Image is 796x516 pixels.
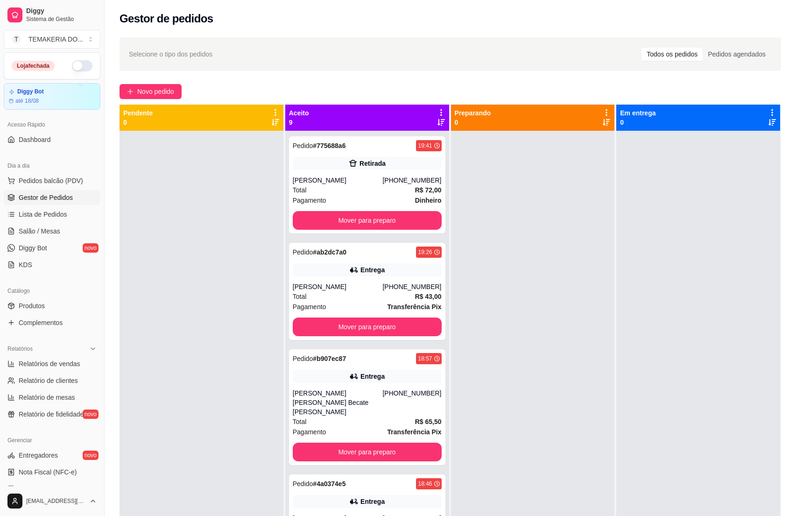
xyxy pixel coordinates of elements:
span: Diggy Bot [19,243,47,253]
a: Controle de caixa [4,481,100,496]
a: Diggy Botnovo [4,240,100,255]
a: Relatório de mesas [4,390,100,405]
strong: R$ 43,00 [415,293,442,300]
span: [EMAIL_ADDRESS][DOMAIN_NAME] [26,497,85,505]
span: Relatórios de vendas [19,359,80,368]
p: Preparando [455,108,491,118]
div: Entrega [360,372,385,381]
a: Lista de Pedidos [4,207,100,222]
span: Pedido [293,480,313,488]
a: Gestor de Pedidos [4,190,100,205]
button: Select a team [4,30,100,49]
div: 19:41 [418,142,432,149]
div: [PERSON_NAME] [293,282,383,291]
div: Entrega [360,497,385,506]
strong: Transferência Pix [387,303,442,311]
strong: # ab2dc7a0 [313,248,346,256]
span: Selecione o tipo dos pedidos [129,49,212,59]
button: Mover para preparo [293,211,442,230]
span: Pedido [293,142,313,149]
span: Relatórios [7,345,33,353]
article: Diggy Bot [17,88,44,95]
span: Pagamento [293,302,326,312]
button: Mover para preparo [293,443,442,461]
a: Diggy Botaté 18/08 [4,83,100,110]
span: Entregadores [19,451,58,460]
p: 0 [455,118,491,127]
div: Dia a dia [4,158,100,173]
div: Retirada [359,159,386,168]
span: Pagamento [293,195,326,205]
p: 0 [620,118,655,127]
p: Pendente [123,108,153,118]
div: Gerenciar [4,433,100,448]
strong: # b907ec87 [313,355,346,362]
span: Gestor de Pedidos [19,193,73,202]
span: Controle de caixa [19,484,70,494]
span: Salão / Mesas [19,226,60,236]
a: Relatório de fidelidadenovo [4,407,100,422]
div: Catálogo [4,283,100,298]
div: [PHONE_NUMBER] [382,389,441,417]
span: Pedido [293,248,313,256]
span: Sistema de Gestão [26,15,97,23]
span: Dashboard [19,135,51,144]
a: Relatórios de vendas [4,356,100,371]
a: KDS [4,257,100,272]
div: Todos os pedidos [641,48,703,61]
div: [PERSON_NAME] [293,176,383,185]
span: Total [293,185,307,195]
span: Diggy [26,7,97,15]
p: 0 [123,118,153,127]
a: DiggySistema de Gestão [4,4,100,26]
div: Loja fechada [12,61,55,71]
span: Relatório de clientes [19,376,78,385]
div: 18:57 [418,355,432,362]
span: KDS [19,260,32,269]
strong: R$ 65,50 [415,418,442,425]
strong: # 775688a6 [313,142,345,149]
span: T [12,35,21,44]
strong: Transferência Pix [387,428,442,436]
div: Entrega [360,265,385,275]
span: Total [293,417,307,427]
span: Pagamento [293,427,326,437]
article: até 18/08 [15,97,39,105]
p: Em entrega [620,108,655,118]
span: Novo pedido [137,86,174,97]
a: Produtos [4,298,100,313]
button: Alterar Status [72,60,92,71]
strong: # 4a0374e5 [313,480,345,488]
button: Pedidos balcão (PDV) [4,173,100,188]
span: plus [127,88,134,95]
strong: R$ 72,00 [415,186,442,194]
a: Entregadoresnovo [4,448,100,463]
div: 18:46 [418,480,432,488]
span: Total [293,291,307,302]
a: Complementos [4,315,100,330]
button: Novo pedido [120,84,182,99]
div: Pedidos agendados [703,48,771,61]
a: Dashboard [4,132,100,147]
div: 19:26 [418,248,432,256]
a: Relatório de clientes [4,373,100,388]
div: [PERSON_NAME] [PERSON_NAME] Becate [PERSON_NAME] [293,389,383,417]
span: Pedidos balcão (PDV) [19,176,83,185]
div: [PHONE_NUMBER] [382,282,441,291]
p: Aceito [289,108,309,118]
div: TEMAKERIA DO ... [28,35,83,44]
div: [PHONE_NUMBER] [382,176,441,185]
a: Salão / Mesas [4,224,100,239]
span: Complementos [19,318,63,327]
span: Pedido [293,355,313,362]
button: Mover para preparo [293,318,442,336]
span: Relatório de mesas [19,393,75,402]
a: Nota Fiscal (NFC-e) [4,465,100,480]
strong: Dinheiro [415,197,442,204]
span: Relatório de fidelidade [19,410,84,419]
div: Acesso Rápido [4,117,100,132]
p: 9 [289,118,309,127]
span: Nota Fiscal (NFC-e) [19,467,77,477]
span: Lista de Pedidos [19,210,67,219]
button: [EMAIL_ADDRESS][DOMAIN_NAME] [4,490,100,512]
